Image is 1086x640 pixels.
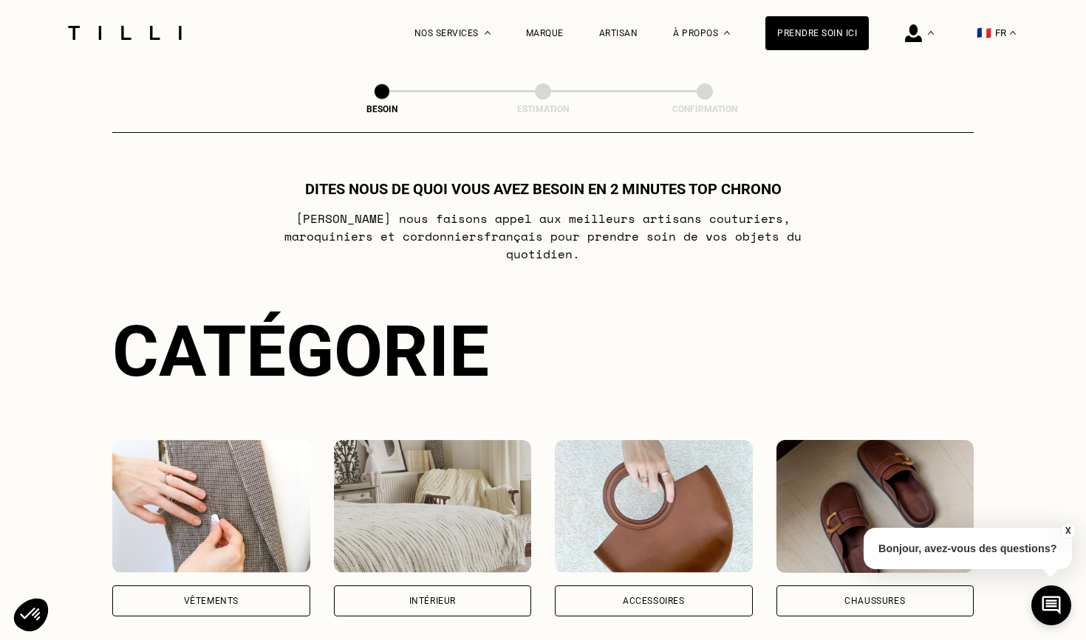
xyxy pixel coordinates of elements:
img: Logo du service de couturière Tilli [63,26,187,40]
div: Estimation [469,104,617,114]
img: Menu déroulant [928,31,934,35]
img: Chaussures [776,440,974,573]
img: Menu déroulant [485,31,491,35]
span: 🇫🇷 [977,26,991,40]
a: Marque [526,28,564,38]
p: Bonjour, avez-vous des questions? [864,528,1072,569]
div: Besoin [308,104,456,114]
img: menu déroulant [1010,31,1016,35]
div: Accessoires [623,596,685,605]
div: Vêtements [184,596,239,605]
p: [PERSON_NAME] nous faisons appel aux meilleurs artisans couturiers , maroquiniers et cordonniers ... [250,210,836,263]
img: Vêtements [112,440,310,573]
img: icône connexion [905,24,922,42]
div: Confirmation [631,104,779,114]
h1: Dites nous de quoi vous avez besoin en 2 minutes top chrono [305,180,782,198]
img: Intérieur [334,440,532,573]
a: Artisan [599,28,638,38]
div: Catégorie [112,310,974,393]
img: Accessoires [555,440,753,573]
img: Menu déroulant à propos [724,31,730,35]
div: Chaussures [844,596,905,605]
button: X [1060,523,1075,539]
div: Intérieur [409,596,456,605]
a: Prendre soin ici [765,16,869,50]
